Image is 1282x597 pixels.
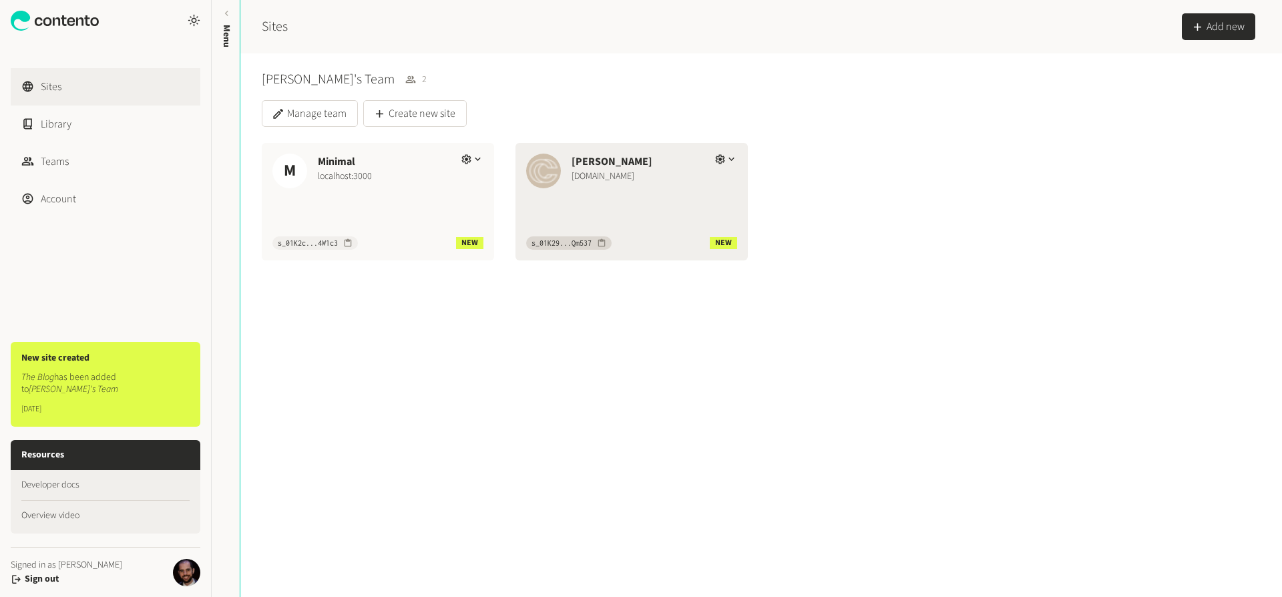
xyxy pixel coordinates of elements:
button: Add new [1182,13,1255,40]
h3: [PERSON_NAME]'s Team [262,69,395,89]
button: s_01K2c...4W1c3 [272,236,358,250]
p: has been added to [21,372,184,395]
a: Overview video [21,501,190,531]
em: [PERSON_NAME]'s Team [29,383,118,396]
span: 2 [405,69,427,89]
button: Sign out [25,572,59,586]
img: Andre Teves [173,559,200,586]
span: s_01K29...Qm537 [531,237,592,249]
span: NEW [710,237,737,249]
a: Sites [11,68,200,106]
button: Create new site [363,100,467,127]
h3: Resources [11,440,200,470]
span: s_01K2c...4W1c3 [278,237,338,249]
button: s_01K29...Qm537 [526,236,612,250]
span: M [272,159,307,183]
div: localhost:3000 [318,170,450,184]
span: Signed in as [PERSON_NAME] [11,558,122,572]
button: Caroline Cha[PERSON_NAME][DOMAIN_NAME]s_01K29...Qm537NEW [515,143,748,260]
div: Minimal [318,154,450,170]
a: Teams [11,143,200,180]
img: Caroline Cha [526,154,561,188]
a: Developer docs [21,470,190,501]
button: MMinimallocalhost:3000s_01K2c...4W1c3NEW [262,143,494,260]
h2: Sites [262,17,288,37]
span: NEW [456,237,483,249]
span: Menu [220,25,234,47]
div: [PERSON_NAME] [572,154,704,170]
button: Manage team [262,100,358,127]
h3: New site created [21,353,184,365]
div: [DOMAIN_NAME] [572,170,704,184]
time: [DATE] [21,403,41,415]
a: Account [11,180,200,218]
a: Library [11,106,200,143]
em: The Blog [21,371,54,384]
